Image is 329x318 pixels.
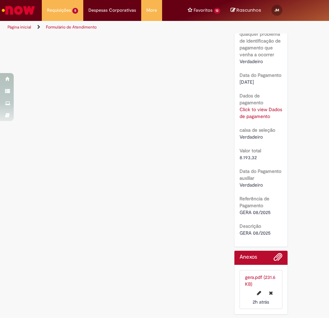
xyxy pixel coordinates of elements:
[240,106,282,119] a: Click to view Dados de pagamento
[240,230,271,236] span: GERA 08/2025
[275,8,279,12] span: JM
[236,7,261,13] span: Rascunhos
[72,8,78,14] span: 5
[253,299,269,305] span: 2h atrás
[240,182,263,188] span: Verdadeiro
[253,299,269,305] time: 29/08/2025 12:26:29
[273,252,282,265] button: Adicionar anexos
[240,58,263,64] span: Verdadeiro
[240,72,281,78] b: Data do Pagamento
[265,287,277,298] button: Excluir gera.pdf
[88,7,136,14] span: Despesas Corporativas
[8,24,31,30] a: Página inicial
[46,24,97,30] a: Formulário de Atendimento
[240,254,257,260] h2: Anexos
[214,8,221,14] span: 13
[240,79,254,85] span: [DATE]
[5,21,159,34] ul: Trilhas de página
[194,7,212,14] span: Favoritos
[240,209,271,215] span: GERA 08/2025
[240,196,269,209] b: Referência de Pagamento
[1,3,36,17] img: ServiceNow
[253,287,265,298] button: Editar nome de arquivo gera.pdf
[240,148,261,154] b: Valor total
[245,274,276,287] a: gera.pdf (231.6 KB)
[240,154,257,161] span: 8.193,32
[240,223,261,229] b: Descrição
[146,7,157,14] span: More
[47,7,71,14] span: Requisições
[231,7,261,13] a: No momento, sua lista de rascunhos tem 0 Itens
[240,168,281,181] b: Data do Pagamento auxiliar
[240,93,263,106] b: Dados de pagamento
[240,127,275,133] b: caixa de seleção
[240,134,263,140] span: Verdadeiro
